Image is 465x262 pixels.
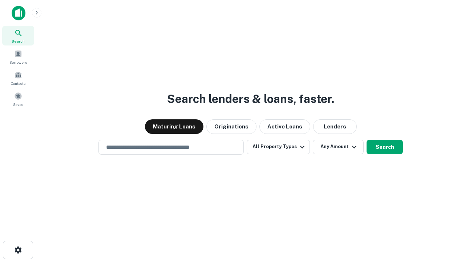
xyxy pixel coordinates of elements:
[11,80,25,86] span: Contacts
[259,119,310,134] button: Active Loans
[13,102,24,107] span: Saved
[2,26,34,45] a: Search
[2,47,34,67] a: Borrowers
[313,119,357,134] button: Lenders
[2,89,34,109] a: Saved
[247,140,310,154] button: All Property Types
[167,90,334,108] h3: Search lenders & loans, faster.
[367,140,403,154] button: Search
[9,59,27,65] span: Borrowers
[313,140,364,154] button: Any Amount
[145,119,203,134] button: Maturing Loans
[2,68,34,88] a: Contacts
[12,6,25,20] img: capitalize-icon.png
[12,38,25,44] span: Search
[206,119,256,134] button: Originations
[429,204,465,239] iframe: Chat Widget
